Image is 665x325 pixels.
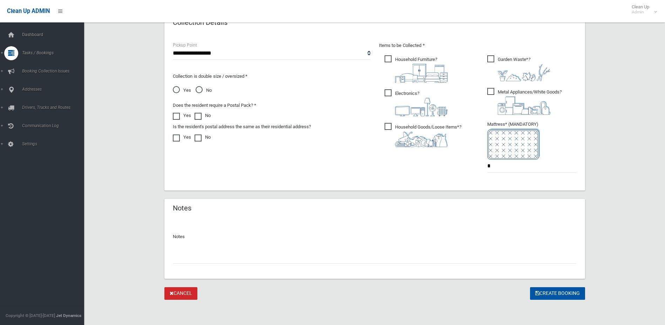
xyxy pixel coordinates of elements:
[20,141,89,146] span: Settings
[20,123,89,128] span: Communication Log
[395,131,448,147] img: b13cc3517677393f34c0a387616ef184.png
[20,87,89,92] span: Addresses
[173,86,191,95] span: Yes
[164,16,236,29] header: Collection Details
[632,9,649,15] small: Admin
[395,64,448,83] img: aa9efdbe659d29b613fca23ba79d85cb.png
[395,98,448,116] img: 394712a680b73dbc3d2a6a3a7ffe5a07.png
[20,32,89,37] span: Dashboard
[7,8,50,14] span: Clean Up ADMIN
[628,4,656,15] span: Clean Up
[385,55,448,83] span: Household Furniture
[498,89,562,115] i: ?
[173,123,311,131] label: Is the resident's postal address the same as their residential address?
[487,129,540,160] img: e7408bece873d2c1783593a074e5cb2f.png
[379,41,577,50] p: Items to be Collected *
[164,201,200,215] header: Notes
[487,55,550,81] span: Garden Waste*
[56,313,81,318] strong: Jet Dynamics
[20,50,89,55] span: Tasks / Bookings
[173,133,191,141] label: Yes
[498,96,550,115] img: 36c1b0289cb1767239cdd3de9e694f19.png
[385,123,461,147] span: Household Goods/Loose Items*
[195,133,211,141] label: No
[196,86,212,95] span: No
[173,233,577,241] p: Notes
[395,124,461,147] i: ?
[20,69,89,74] span: Booking Collection Issues
[487,88,562,115] span: Metal Appliances/White Goods
[487,122,577,160] span: Mattress* (MANDATORY)
[195,111,211,120] label: No
[164,287,197,300] a: Cancel
[6,313,55,318] span: Copyright © [DATE]-[DATE]
[173,101,256,110] label: Does the resident require a Postal Pack? *
[385,89,448,116] span: Electronics
[20,105,89,110] span: Drivers, Trucks and Routes
[173,72,371,81] p: Collection is double size / oversized *
[498,64,550,81] img: 4fd8a5c772b2c999c83690221e5242e0.png
[173,111,191,120] label: Yes
[395,91,448,116] i: ?
[530,287,585,300] button: Create Booking
[395,57,448,83] i: ?
[498,57,550,81] i: ?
